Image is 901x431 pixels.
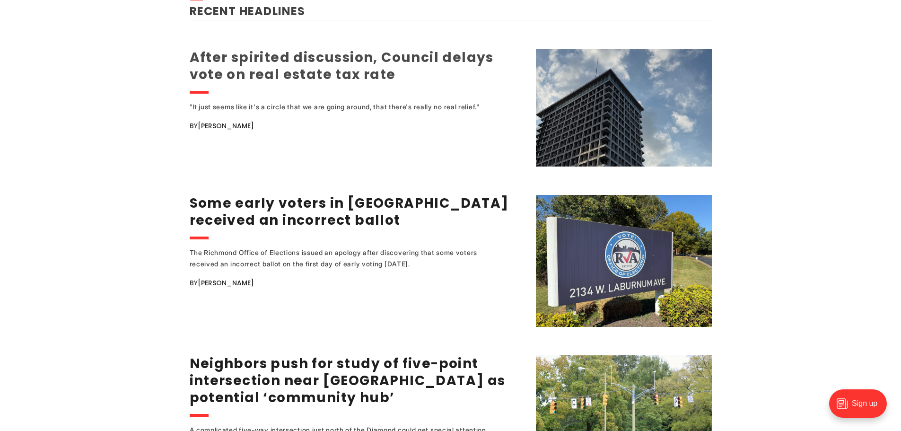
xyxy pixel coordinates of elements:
a: [PERSON_NAME] [198,121,254,131]
div: By [190,277,524,289]
img: Some early voters in Richmond received an incorrect ballot [536,195,712,327]
div: By [190,120,524,132]
img: After spirited discussion, Council delays vote on real estate tax rate [536,49,712,167]
a: [PERSON_NAME] [198,278,254,288]
iframe: portal-trigger [821,385,901,431]
div: "It just seems like it's a circle that we are going around, that there's really no real relief." [190,101,497,113]
div: The Richmond Office of Elections issued an apology after discovering that some voters received an... [190,247,497,270]
a: After spirited discussion, Council delays vote on real estate tax rate [190,48,494,84]
a: Some early voters in [GEOGRAPHIC_DATA] received an incorrect ballot [190,194,509,229]
a: Neighbors push for study of five-point intersection near [GEOGRAPHIC_DATA] as potential ‘communit... [190,354,506,407]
